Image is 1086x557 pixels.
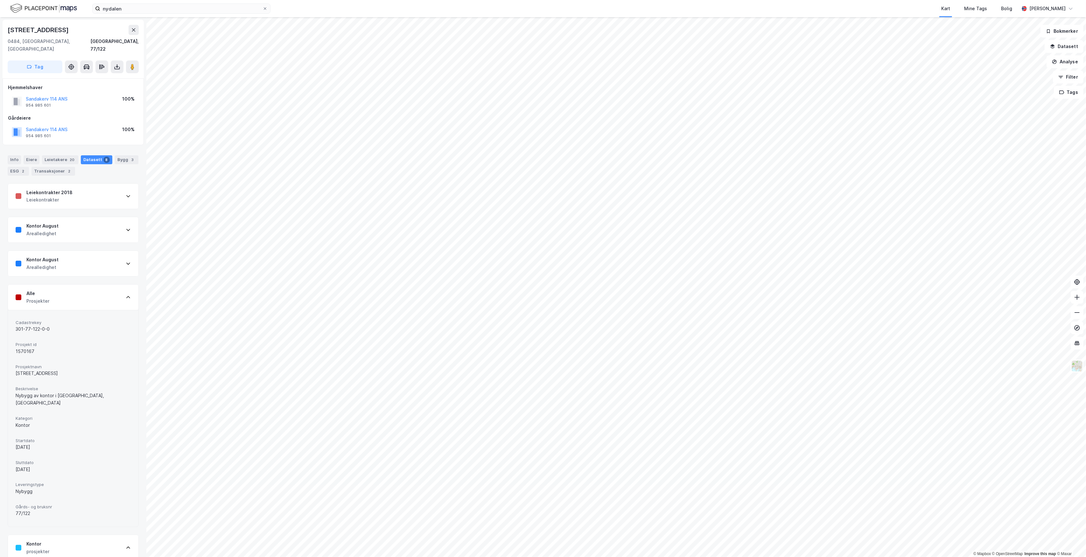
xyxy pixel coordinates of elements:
[122,126,135,133] div: 100%
[26,290,49,297] div: Alle
[1045,40,1083,53] button: Datasett
[992,552,1023,556] a: OpenStreetMap
[130,157,136,163] div: 3
[8,84,138,91] div: Hjemmelshaver
[26,189,73,196] div: Leiekontrakter 2018
[26,103,51,108] div: 954 985 601
[1071,360,1083,372] img: Z
[8,25,70,35] div: [STREET_ADDRESS]
[26,548,49,555] div: prosjekter
[16,443,131,451] div: [DATE]
[16,364,131,370] span: Prosjektnavn
[1001,5,1012,12] div: Bolig
[16,348,131,355] div: 1570167
[8,114,138,122] div: Gårdeiere
[100,4,263,13] input: Søk på adresse, matrikkel, gårdeiere, leietakere eller personer
[8,167,29,176] div: ESG
[16,421,131,429] div: Kontor
[26,264,59,271] div: Arealledighet
[81,155,112,164] div: Datasett
[26,297,49,305] div: Prosjekter
[20,168,26,174] div: 2
[16,416,131,421] span: Kategori
[16,325,131,333] div: 301-77-122-0-0
[90,38,139,53] div: [GEOGRAPHIC_DATA], 77/122
[1054,526,1086,557] iframe: Chat Widget
[1047,55,1083,68] button: Analyse
[26,540,49,548] div: Kontor
[16,510,131,517] div: 77/122
[1053,71,1083,83] button: Filter
[8,60,62,73] button: Tag
[16,320,131,325] span: Cadastrekey
[1025,552,1056,556] a: Improve this map
[16,370,131,377] div: [STREET_ADDRESS]
[973,552,991,556] a: Mapbox
[42,155,78,164] div: Leietakere
[26,196,73,204] div: Leiekontrakter
[941,5,950,12] div: Kart
[24,155,39,164] div: Eiere
[26,222,59,230] div: Kontor August
[964,5,987,12] div: Mine Tags
[103,157,110,163] div: 8
[1040,25,1083,38] button: Bokmerker
[16,460,131,465] span: Sluttdato
[10,3,77,14] img: logo.f888ab2527a4732fd821a326f86c7f29.svg
[26,230,59,237] div: Arealledighet
[115,155,138,164] div: Bygg
[8,38,90,53] div: 0484, [GEOGRAPHIC_DATA], [GEOGRAPHIC_DATA]
[16,488,131,495] div: Nybygg
[16,504,131,510] span: Gårds- og bruksnr
[122,95,135,103] div: 100%
[26,256,59,264] div: Kontor August
[68,157,76,163] div: 20
[16,438,131,443] span: Startdato
[16,386,131,391] span: Beskrivelse
[32,167,75,176] div: Transaksjoner
[1029,5,1066,12] div: [PERSON_NAME]
[1054,86,1083,99] button: Tags
[16,482,131,487] span: Leveringstype
[16,466,131,473] div: [DATE]
[26,133,51,138] div: 954 985 601
[16,342,131,347] span: Prosjekt id
[66,168,73,174] div: 2
[16,392,131,407] div: Nybygg av kontor i [GEOGRAPHIC_DATA], [GEOGRAPHIC_DATA]
[8,155,21,164] div: Info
